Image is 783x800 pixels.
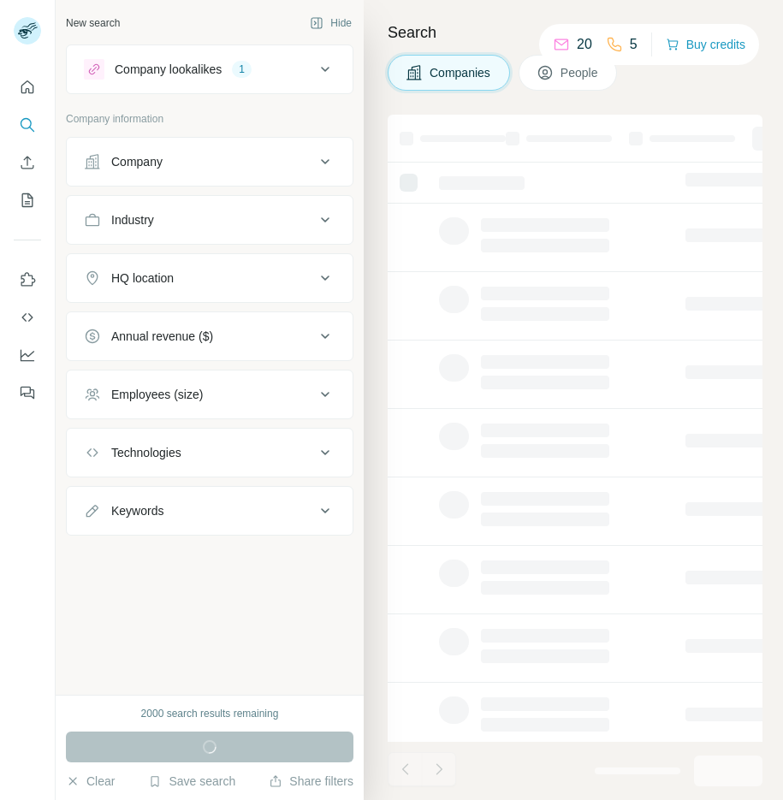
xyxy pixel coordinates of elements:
button: Share filters [269,773,353,790]
button: Keywords [67,490,353,531]
p: 5 [630,34,638,55]
div: 2000 search results remaining [141,706,279,721]
div: Technologies [111,444,181,461]
div: New search [66,15,120,31]
div: 1 [232,62,252,77]
button: Save search [148,773,235,790]
button: Annual revenue ($) [67,316,353,357]
div: Company lookalikes [115,61,222,78]
span: Companies [430,64,492,81]
button: My lists [14,185,41,216]
span: People [561,64,600,81]
button: Clear [66,773,115,790]
button: HQ location [67,258,353,299]
button: Enrich CSV [14,147,41,178]
button: Company lookalikes1 [67,49,353,90]
button: Use Surfe API [14,302,41,333]
p: Company information [66,111,353,127]
button: Dashboard [14,340,41,370]
button: Company [67,141,353,182]
div: Company [111,153,163,170]
button: Use Surfe on LinkedIn [14,264,41,295]
p: 20 [577,34,592,55]
button: Buy credits [666,33,745,56]
div: Employees (size) [111,386,203,403]
button: Feedback [14,377,41,408]
button: Quick start [14,72,41,103]
button: Technologies [67,432,353,473]
button: Search [14,110,41,140]
button: Employees (size) [67,374,353,415]
div: Annual revenue ($) [111,328,213,345]
h4: Search [388,21,762,44]
button: Hide [298,10,364,36]
div: HQ location [111,270,174,287]
div: Keywords [111,502,163,519]
div: Industry [111,211,154,228]
button: Industry [67,199,353,240]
